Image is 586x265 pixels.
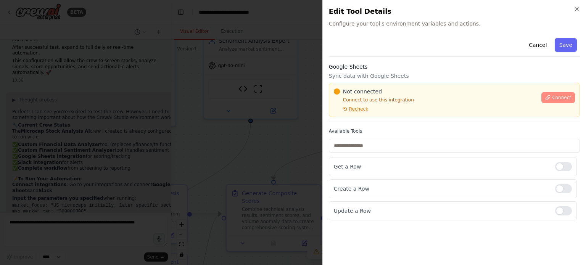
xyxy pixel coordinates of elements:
button: Connect [541,92,575,103]
p: Sync data with Google Sheets [329,72,580,80]
h2: Edit Tool Details [329,6,580,17]
span: Configure your tool's environment variables and actions. [329,20,580,27]
button: Recheck [334,106,368,112]
span: Connect [552,95,571,101]
span: Not connected [343,88,382,95]
p: Update a Row [334,207,549,215]
p: Create a Row [334,185,549,193]
button: Cancel [524,38,551,52]
label: Available Tools [329,128,580,134]
h3: Google Sheets [329,63,580,71]
p: Get a Row [334,163,549,170]
span: Recheck [349,106,368,112]
button: Save [555,38,577,52]
p: Connect to use this integration [334,97,537,103]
